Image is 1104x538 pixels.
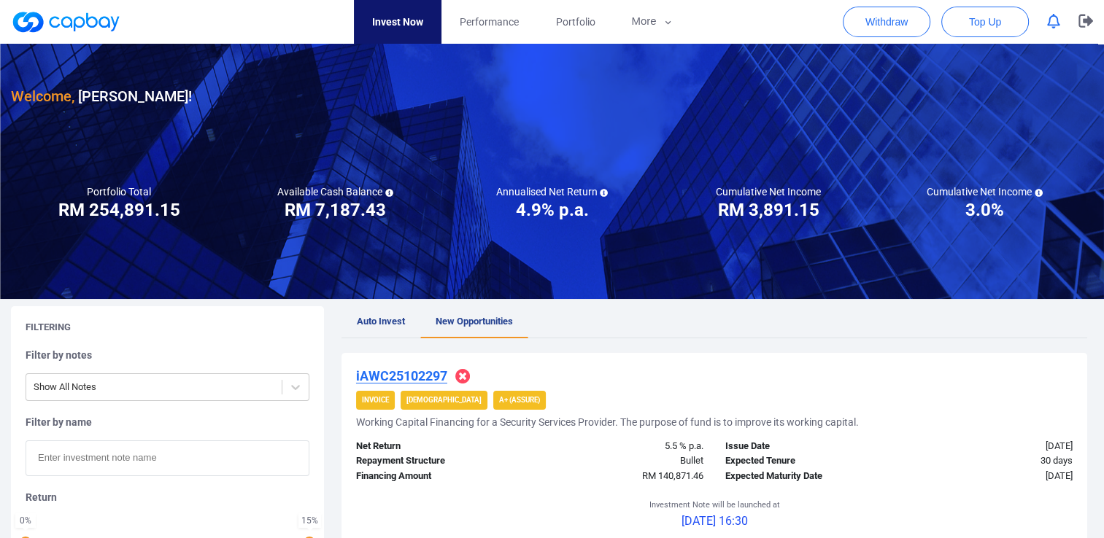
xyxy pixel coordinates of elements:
span: Top Up [969,15,1001,29]
div: [DATE] [899,439,1084,454]
button: Top Up [941,7,1029,37]
h5: Filtering [26,321,71,334]
h5: Working Capital Financing for a Security Services Provider. The purpose of fund is to improve its... [356,416,859,429]
span: Performance [460,14,519,30]
h5: Cumulative Net Income [716,185,821,198]
div: 0 % [18,516,33,525]
button: Withdraw [843,7,930,37]
div: Bullet [530,453,714,469]
input: Enter investment note name [26,440,309,476]
h3: RM 254,891.15 [58,198,180,222]
h3: 3.0% [965,198,1004,222]
div: Repayment Structure [345,453,530,469]
span: New Opportunities [436,316,513,327]
p: Investment Note will be launched at [649,499,779,512]
div: 15 % [301,516,318,525]
h5: Portfolio Total [87,185,151,198]
h3: 4.9% p.a. [515,198,588,222]
span: RM 140,871.46 [642,470,703,481]
h5: Cumulative Net Income [927,185,1043,198]
strong: A+ (Assure) [499,396,540,404]
div: [DATE] [899,469,1084,484]
div: Financing Amount [345,469,530,484]
h5: Filter by name [26,416,309,429]
h3: [PERSON_NAME] ! [11,85,192,108]
div: Net Return [345,439,530,454]
div: Issue Date [714,439,899,454]
div: 30 days [899,453,1084,469]
span: Portfolio [555,14,595,30]
h3: RM 7,187.43 [285,198,386,222]
p: [DATE] 16:30 [649,512,779,531]
h5: Annualised Net Return [495,185,608,198]
h5: Return [26,491,309,504]
span: Auto Invest [357,316,405,327]
u: iAWC25102297 [356,368,447,383]
h3: RM 3,891.15 [718,198,819,222]
span: Welcome, [11,87,74,105]
h5: Available Cash Balance [277,185,393,198]
div: 5.5 % p.a. [530,439,714,454]
strong: Invoice [362,396,389,404]
h5: Filter by notes [26,348,309,362]
div: Expected Tenure [714,453,899,469]
strong: [DEMOGRAPHIC_DATA] [406,396,482,404]
div: Expected Maturity Date [714,469,899,484]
